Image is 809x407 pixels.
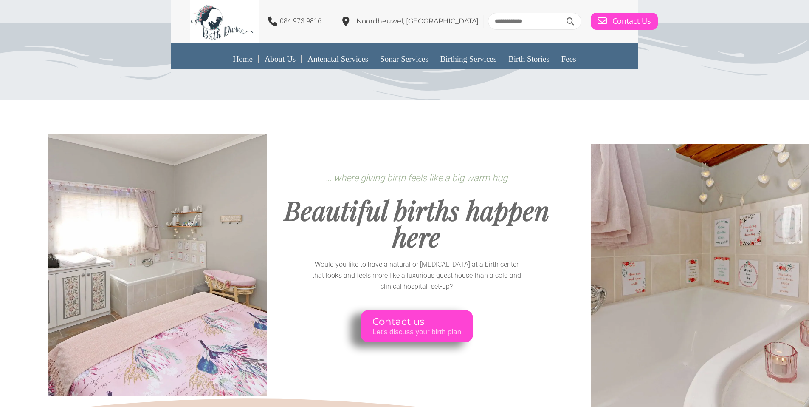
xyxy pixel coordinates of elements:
p: Would you like to have a natural or [MEDICAL_DATA] at a birth center that looks and feels more li... [310,259,524,292]
a: Home [227,49,258,69]
span: Let's discuss your birth plan [372,327,461,336]
span: .. where giving birth feels like a big warm hug [327,173,507,183]
a: Contact Us [591,13,658,30]
a: Fees [555,49,582,69]
span: . [326,175,507,183]
span: Beautiful births happen here [284,192,550,254]
a: Birth Stories [502,49,555,69]
span: Contact us [372,316,461,328]
a: Antenatal Services [302,49,374,69]
span: Noordheuwel, [GEOGRAPHIC_DATA] [356,17,479,25]
a: About Us [259,49,302,69]
a: Contact us Let's discuss your birth plan [360,310,473,342]
a: Sonar Services [374,49,434,69]
p: 084 973 9816 [280,16,321,27]
span: Contact Us [612,17,651,26]
a: Birthing Services [434,49,502,69]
